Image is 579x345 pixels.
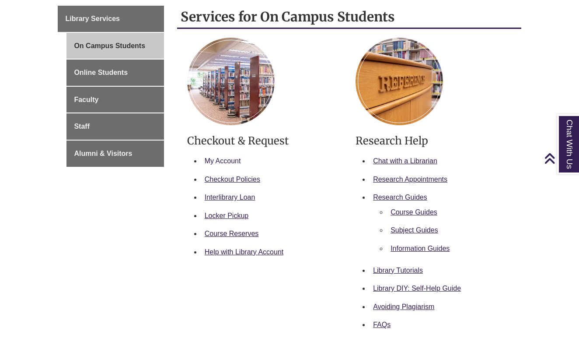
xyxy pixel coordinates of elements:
[66,141,164,167] a: Alumni & Visitors
[205,212,249,219] a: Locker Pickup
[356,134,511,148] h3: Research Help
[205,230,259,237] a: Course Reserves
[373,321,391,328] a: FAQs
[391,226,438,234] a: Subject Guides
[205,248,284,256] a: Help with Library Account
[373,285,461,292] a: Library DIY: Self-Help Guide
[205,176,260,183] a: Checkout Policies
[205,194,255,201] a: Interlibrary Loan
[373,303,434,310] a: Avoiding Plagiarism
[66,60,164,86] a: Online Students
[391,245,450,252] a: Information Guides
[58,6,164,167] div: Guide Page Menu
[66,33,164,59] a: On Campus Students
[65,15,120,22] span: Library Services
[205,157,241,165] a: My Account
[373,194,427,201] a: Research Guides
[544,152,577,164] a: Back to Top
[373,267,423,274] a: Library Tutorials
[66,87,164,113] a: Faculty
[373,157,437,165] a: Chat with a Librarian
[373,176,447,183] a: Research Appointments
[58,6,164,32] a: Library Services
[391,208,437,216] a: Course Guides
[177,6,521,29] h2: Services for On Campus Students
[66,113,164,140] a: Staff
[187,134,342,148] h3: Checkout & Request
